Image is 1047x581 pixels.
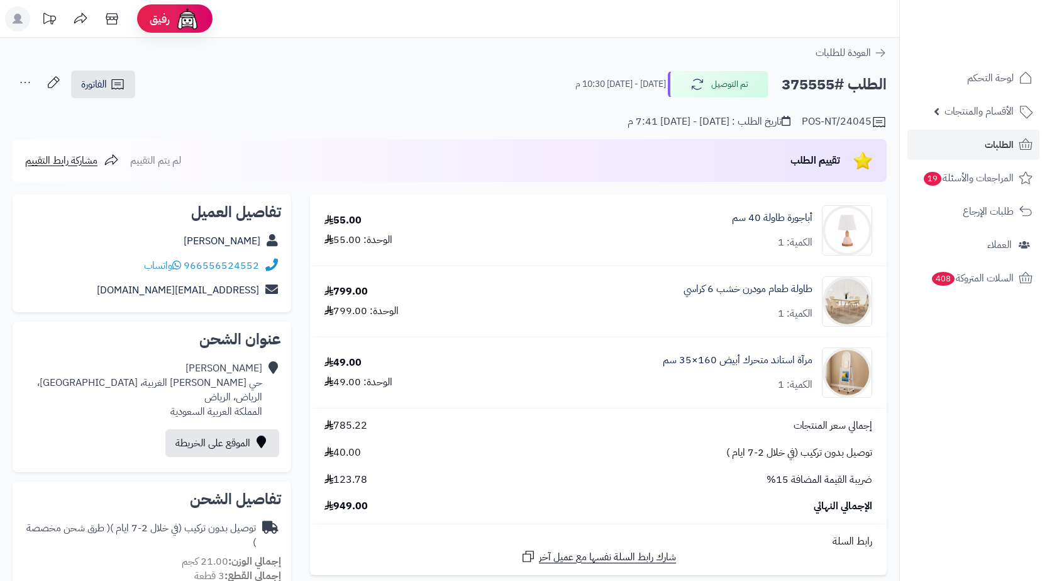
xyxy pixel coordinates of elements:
span: طلبات الإرجاع [963,203,1014,220]
img: 1708502295-220202010974-90x90.jpg [823,205,872,256]
div: رابط السلة [315,534,882,549]
span: المراجعات والأسئلة [922,169,1014,187]
a: 966556524552 [184,258,259,273]
div: 49.00 [324,356,362,370]
span: الطلبات [985,136,1014,154]
span: رفيق [150,11,170,26]
h2: الطلب #375555 [782,72,887,98]
a: العملاء [907,230,1039,260]
span: العملاء [987,236,1012,254]
a: مرآة استاند متحرك أبيض 160×35 سم [663,353,812,368]
div: [PERSON_NAME] حي [PERSON_NAME] الغربية، [GEOGRAPHIC_DATA]، الرياض، الرياض المملكة العربية السعودية [37,361,262,419]
div: الوحدة: 55.00 [324,233,392,247]
span: توصيل بدون تركيب (في خلال 2-7 ايام ) [726,446,872,460]
img: 1753188266-1-90x90.jpg [823,347,872,398]
div: تاريخ الطلب : [DATE] - [DATE] 7:41 م [628,115,790,129]
small: [DATE] - [DATE] 10:30 م [575,78,666,91]
h2: عنوان الشحن [23,332,281,347]
img: ai-face.png [175,6,200,31]
span: السلات المتروكة [931,269,1014,287]
a: المراجعات والأسئلة19 [907,163,1039,193]
strong: إجمالي الوزن: [228,554,281,569]
span: ضريبة القيمة المضافة 15% [767,473,872,487]
span: 949.00 [324,499,368,514]
a: أباجورة طاولة 40 سم [732,211,812,225]
div: الوحدة: 49.00 [324,375,392,390]
a: لوحة التحكم [907,63,1039,93]
a: طلبات الإرجاع [907,196,1039,227]
span: الأقسام والمنتجات [945,103,1014,120]
img: logo-2.png [961,28,1035,54]
a: تحديثات المنصة [33,6,65,35]
a: السلات المتروكة408 [907,263,1039,293]
span: 40.00 [324,446,361,460]
div: الكمية: 1 [778,378,812,392]
a: الطلبات [907,130,1039,160]
a: طاولة طعام مودرن خشب 6 كراسي [684,282,812,296]
div: POS-NT/24045 [802,115,887,130]
span: تقييم الطلب [790,153,840,168]
div: توصيل بدون تركيب (في خلال 2-7 ايام ) [23,521,256,550]
div: الكمية: 1 [778,307,812,321]
a: العودة للطلبات [816,45,887,60]
small: 21.00 كجم [182,554,281,569]
a: الموقع على الخريطة [165,429,279,457]
div: 55.00 [324,213,362,228]
img: 1752668200-1-90x90.jpg [823,276,872,327]
span: لوحة التحكم [967,69,1014,87]
span: الفاتورة [81,77,107,92]
span: 408 [931,272,955,286]
span: 19 [924,172,942,186]
div: الكمية: 1 [778,235,812,250]
h2: تفاصيل الشحن [23,492,281,507]
div: 799.00 [324,285,368,299]
span: شارك رابط السلة نفسها مع عميل آخر [539,550,676,565]
span: مشاركة رابط التقييم [25,153,97,168]
span: العودة للطلبات [816,45,871,60]
span: لم يتم التقييم [130,153,181,168]
a: [EMAIL_ADDRESS][DOMAIN_NAME] [97,283,259,298]
a: [PERSON_NAME] [184,234,260,249]
h2: تفاصيل العميل [23,205,281,220]
span: إجمالي سعر المنتجات [794,419,872,433]
a: الفاتورة [71,71,135,98]
span: 785.22 [324,419,367,433]
span: ( طرق شحن مخصصة ) [26,521,256,550]
a: مشاركة رابط التقييم [25,153,119,168]
span: 123.78 [324,473,367,487]
span: الإجمالي النهائي [814,499,872,514]
a: واتساب [144,258,181,273]
div: الوحدة: 799.00 [324,304,399,319]
button: تم التوصيل [668,71,768,98]
a: شارك رابط السلة نفسها مع عميل آخر [521,549,676,565]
